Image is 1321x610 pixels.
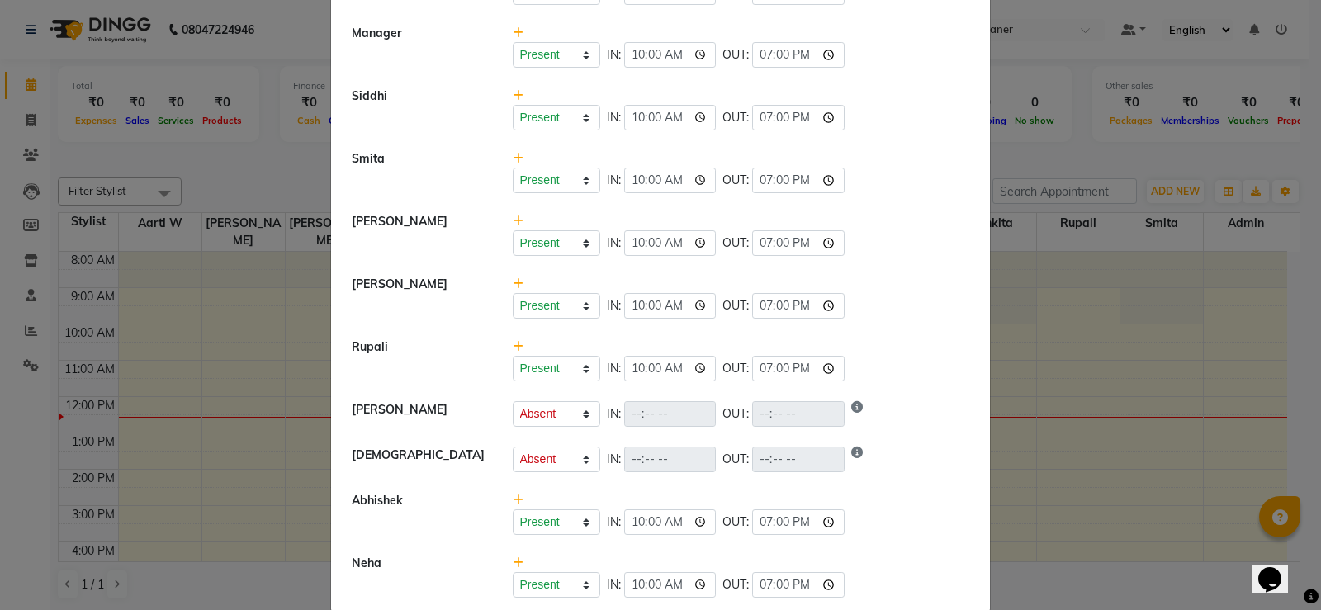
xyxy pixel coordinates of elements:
[339,213,500,256] div: [PERSON_NAME]
[339,555,500,598] div: Neha
[851,401,863,427] i: Show reason
[722,513,749,531] span: OUT:
[607,172,621,189] span: IN:
[851,447,863,472] i: Show reason
[339,276,500,319] div: [PERSON_NAME]
[722,451,749,468] span: OUT:
[722,172,749,189] span: OUT:
[607,513,621,531] span: IN:
[722,109,749,126] span: OUT:
[339,25,500,68] div: Manager
[722,360,749,377] span: OUT:
[607,405,621,423] span: IN:
[607,109,621,126] span: IN:
[722,46,749,64] span: OUT:
[1252,544,1304,593] iframe: chat widget
[607,360,621,377] span: IN:
[607,234,621,252] span: IN:
[722,576,749,593] span: OUT:
[722,405,749,423] span: OUT:
[339,338,500,381] div: Rupali
[722,297,749,314] span: OUT:
[339,150,500,193] div: Smita
[607,451,621,468] span: IN:
[722,234,749,252] span: OUT:
[339,447,500,472] div: [DEMOGRAPHIC_DATA]
[339,87,500,130] div: Siddhi
[339,492,500,535] div: Abhishek
[339,401,500,427] div: [PERSON_NAME]
[607,576,621,593] span: IN:
[607,46,621,64] span: IN:
[607,297,621,314] span: IN:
